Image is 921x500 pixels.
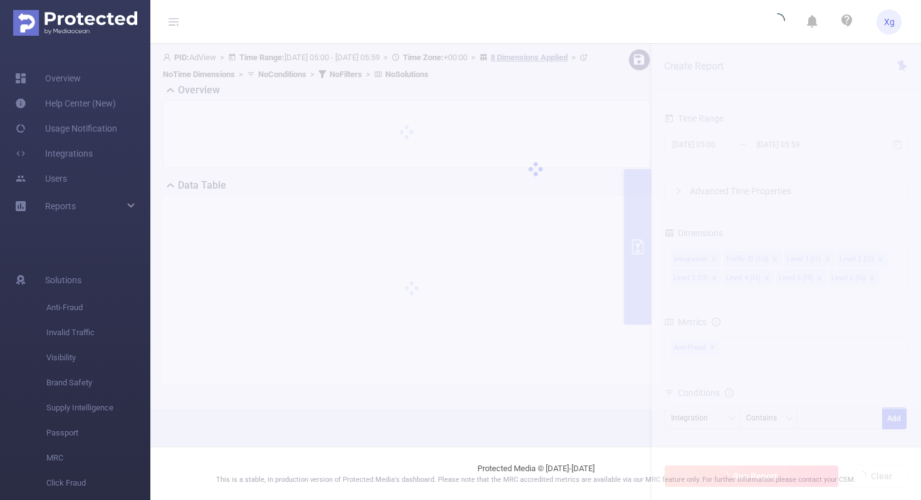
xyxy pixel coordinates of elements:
span: Invalid Traffic [46,320,150,345]
span: Passport [46,420,150,445]
a: Help Center (New) [15,91,116,116]
span: MRC [46,445,150,471]
span: Brand Safety [46,370,150,395]
a: Users [15,166,67,191]
span: Anti-Fraud [46,295,150,320]
i: icon: loading [770,13,785,31]
span: Xg [884,9,895,34]
span: Solutions [45,268,81,293]
a: Overview [15,66,81,91]
a: Integrations [15,141,93,166]
span: Click Fraud [46,471,150,496]
a: Reports [45,194,76,219]
span: Supply Intelligence [46,395,150,420]
a: Usage Notification [15,116,117,141]
img: Protected Media [13,10,137,36]
footer: Protected Media © [DATE]-[DATE] [150,447,921,500]
span: Reports [45,201,76,211]
p: This is a stable, in production version of Protected Media's dashboard. Please note that the MRC ... [182,475,890,486]
span: Visibility [46,345,150,370]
